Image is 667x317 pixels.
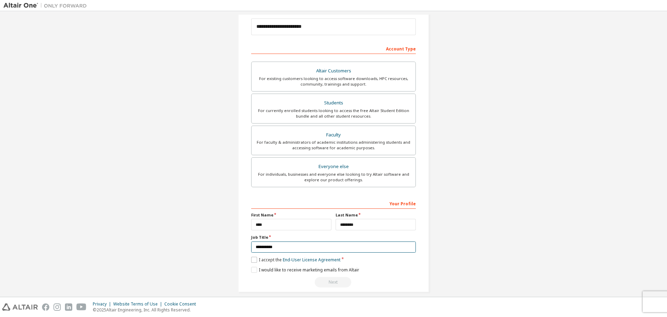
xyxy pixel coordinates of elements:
p: © 2025 Altair Engineering, Inc. All Rights Reserved. [93,307,200,313]
img: facebook.svg [42,303,49,311]
div: For faculty & administrators of academic institutions administering students and accessing softwa... [256,140,411,151]
div: Students [256,98,411,108]
div: Altair Customers [256,66,411,76]
div: For individuals, businesses and everyone else looking to try Altair software and explore our prod... [256,172,411,183]
label: First Name [251,212,331,218]
label: I accept the [251,257,340,263]
img: youtube.svg [76,303,87,311]
div: Cookie Consent [164,301,200,307]
div: Account Type [251,43,416,54]
div: Privacy [93,301,113,307]
div: For existing customers looking to access software downloads, HPC resources, community, trainings ... [256,76,411,87]
img: linkedin.svg [65,303,72,311]
label: Last Name [336,212,416,218]
div: Everyone else [256,162,411,172]
div: For currently enrolled students looking to access the free Altair Student Edition bundle and all ... [256,108,411,119]
img: altair_logo.svg [2,303,38,311]
img: Altair One [3,2,90,9]
div: Your Profile [251,198,416,209]
img: instagram.svg [53,303,61,311]
label: I would like to receive marketing emails from Altair [251,267,359,273]
div: Faculty [256,130,411,140]
div: Website Terms of Use [113,301,164,307]
a: End-User License Agreement [283,257,340,263]
label: Job Title [251,235,416,240]
div: Read and acccept EULA to continue [251,277,416,287]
